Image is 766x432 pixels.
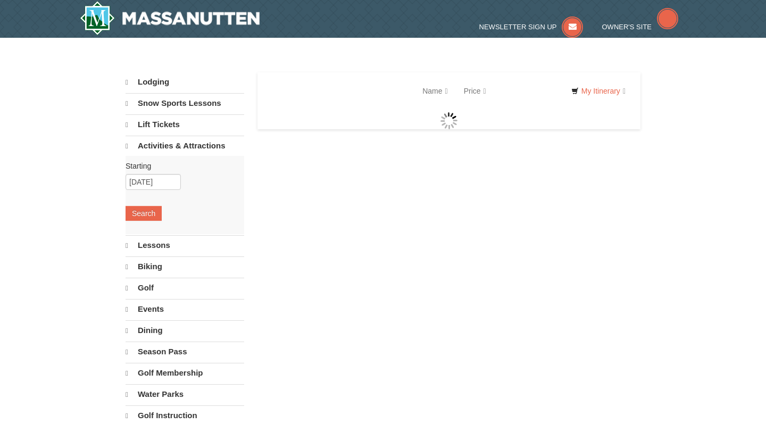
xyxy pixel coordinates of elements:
span: Owner's Site [602,23,652,31]
a: Owner's Site [602,23,679,31]
label: Starting [126,161,236,171]
a: Golf Instruction [126,405,244,426]
a: Lodging [126,72,244,92]
a: Lessons [126,235,244,255]
a: Lift Tickets [126,114,244,135]
a: Snow Sports Lessons [126,93,244,113]
button: Search [126,206,162,221]
img: Massanutten Resort Logo [80,1,260,35]
a: Dining [126,320,244,340]
a: Biking [126,256,244,277]
a: Price [456,80,494,102]
a: Golf Membership [126,363,244,383]
a: Season Pass [126,342,244,362]
a: Golf [126,278,244,298]
a: Activities & Attractions [126,136,244,156]
a: Massanutten Resort [80,1,260,35]
img: wait gif [440,112,457,129]
a: Events [126,299,244,319]
a: Name [414,80,455,102]
span: Newsletter Sign Up [479,23,557,31]
a: Newsletter Sign Up [479,23,584,31]
a: My Itinerary [564,83,632,99]
a: Water Parks [126,384,244,404]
